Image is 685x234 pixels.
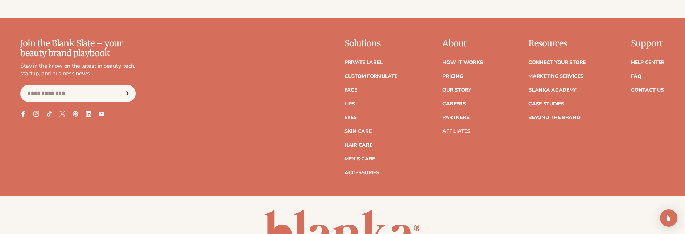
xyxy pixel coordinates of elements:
div: Open Intercom Messenger [660,209,677,227]
p: Resources [528,39,586,48]
a: Private label [344,60,382,65]
a: Beyond the brand [528,115,581,120]
a: Connect your store [528,60,586,65]
a: Lips [344,101,355,106]
a: FAQ [631,74,641,79]
p: Solutions [344,39,397,48]
a: Blanka Academy [528,88,577,93]
a: Careers [442,101,466,106]
a: How It Works [442,60,483,65]
a: Accessories [344,170,379,175]
a: Face [344,88,357,93]
a: Partners [442,115,469,120]
button: Subscribe [119,85,135,102]
a: Affiliates [442,129,470,134]
a: Hair Care [344,143,372,148]
a: Skin Care [344,129,371,134]
a: Contact Us [631,88,664,93]
a: Case Studies [528,101,564,106]
a: Our Story [442,88,471,93]
a: Custom formulate [344,74,397,79]
a: Men's Care [344,156,375,162]
a: Marketing services [528,74,583,79]
a: Help Center [631,60,665,65]
p: Join the Blank Slate – your beauty brand playbook [20,39,136,58]
p: Stay in the know on the latest in beauty, tech, startup, and business news. [20,62,136,78]
p: About [442,39,483,48]
a: Pricing [442,74,463,79]
p: Support [631,39,665,48]
a: Eyes [344,115,357,120]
